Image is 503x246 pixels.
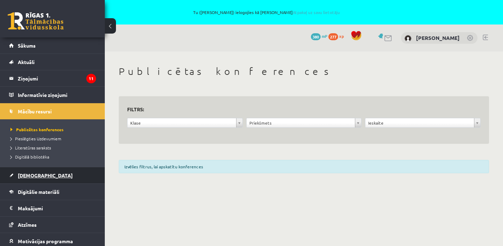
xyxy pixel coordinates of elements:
a: [DEMOGRAPHIC_DATA] [9,167,96,183]
a: Ziņojumi11 [9,70,96,86]
span: 380 [311,33,321,40]
a: Maksājumi [9,200,96,216]
span: mP [322,33,327,39]
legend: Informatīvie ziņojumi [18,87,96,103]
a: 277 xp [328,33,347,39]
a: Rīgas 1. Tālmācības vidusskola [8,12,64,30]
a: Mācību resursi [9,103,96,119]
a: Atzīmes [9,217,96,233]
a: Sākums [9,37,96,54]
a: Ieskaite [365,118,480,127]
span: Ieskaite [368,118,471,127]
span: Mācību resursi [18,108,52,114]
h3: Filtrs: [127,105,472,114]
span: Motivācijas programma [18,238,73,244]
span: Pieslēgties Uzdevumiem [10,136,61,141]
a: Literatūras saraksts [10,145,98,151]
a: [PERSON_NAME] [416,34,460,41]
span: Digitālie materiāli [18,189,59,195]
legend: Maksājumi [18,200,96,216]
div: Izvēlies filtrus, lai apskatītu konferences [119,160,489,173]
span: xp [339,33,344,39]
a: Aktuāli [9,54,96,70]
span: Publicētas konferences [10,127,64,132]
a: Digitālā bibliotēka [10,154,98,160]
span: Atzīmes [18,222,37,228]
span: Aktuāli [18,59,35,65]
span: Digitālā bibliotēka [10,154,49,160]
span: Priekšmets [249,118,352,127]
a: Informatīvie ziņojumi [9,87,96,103]
span: Klase [130,118,233,127]
a: Pieslēgties Uzdevumiem [10,135,98,142]
span: Literatūras saraksts [10,145,51,150]
a: Atpakaļ uz savu lietotāju [293,9,340,15]
a: Klase [127,118,242,127]
a: Publicētas konferences [10,126,98,133]
legend: Ziņojumi [18,70,96,86]
i: 11 [86,74,96,83]
h1: Publicētas konferences [119,65,489,77]
a: Digitālie materiāli [9,184,96,200]
span: [DEMOGRAPHIC_DATA] [18,172,73,178]
span: Tu ([PERSON_NAME]) ielogojies kā [PERSON_NAME] [80,10,453,14]
a: 380 mP [311,33,327,39]
span: Sākums [18,42,36,49]
span: 277 [328,33,338,40]
a: Priekšmets [247,118,362,127]
img: Aleksandrs Polibins [404,35,411,42]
